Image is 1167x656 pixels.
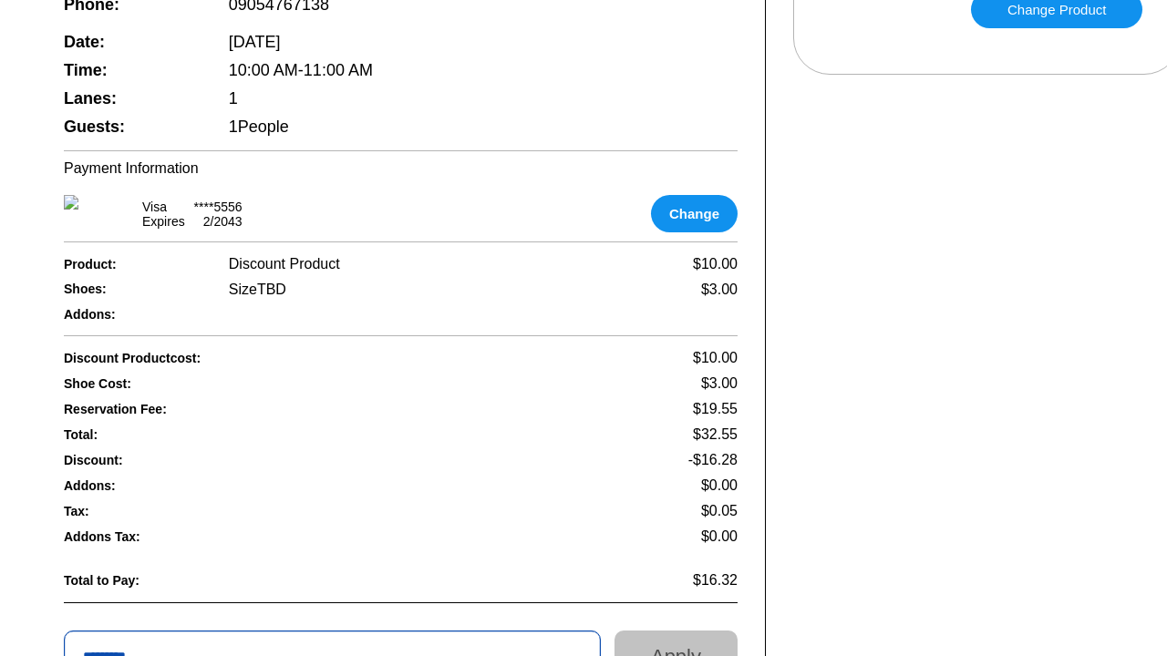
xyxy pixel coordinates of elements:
span: $0.00 [701,477,738,494]
span: Discount Product [229,256,340,272]
span: Addons: [64,307,199,322]
span: $10.00 [693,256,738,272]
span: Guests: [64,118,199,137]
span: Discount Product cost: [64,351,401,365]
span: -$16.28 [688,452,738,468]
span: Product: [64,257,199,272]
button: Change [651,195,738,232]
span: Time: [64,61,199,80]
div: 2 / 2043 [203,214,243,229]
span: Shoes: [64,282,199,296]
span: $0.05 [701,503,738,519]
span: $32.55 [693,426,738,443]
span: $3.00 [701,375,738,392]
span: Total to Pay: [64,573,199,588]
span: Discount: [64,453,401,467]
span: Total: [64,427,401,442]
img: card [64,195,124,232]
span: 1 People [229,118,289,137]
span: $10.00 [693,350,738,366]
div: Payment Information [64,160,738,177]
span: Tax: [64,504,199,518]
span: [DATE] [229,33,281,52]
span: $0.00 [701,528,738,545]
div: Size TBD [229,282,286,298]
div: visa [142,200,167,214]
span: $19.55 [693,401,738,417]
span: 1 [229,89,238,108]
span: Addons: [64,478,199,493]
span: 10:00 AM - 11:00 AM [229,61,373,80]
span: Date: [64,33,199,52]
span: Lanes: [64,89,199,108]
span: $16.32 [693,572,738,589]
div: $3.00 [701,282,738,298]
span: Addons Tax: [64,529,199,544]
span: Shoe Cost: [64,376,199,391]
span: Reservation Fee: [64,402,401,416]
div: Expires [142,214,185,229]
